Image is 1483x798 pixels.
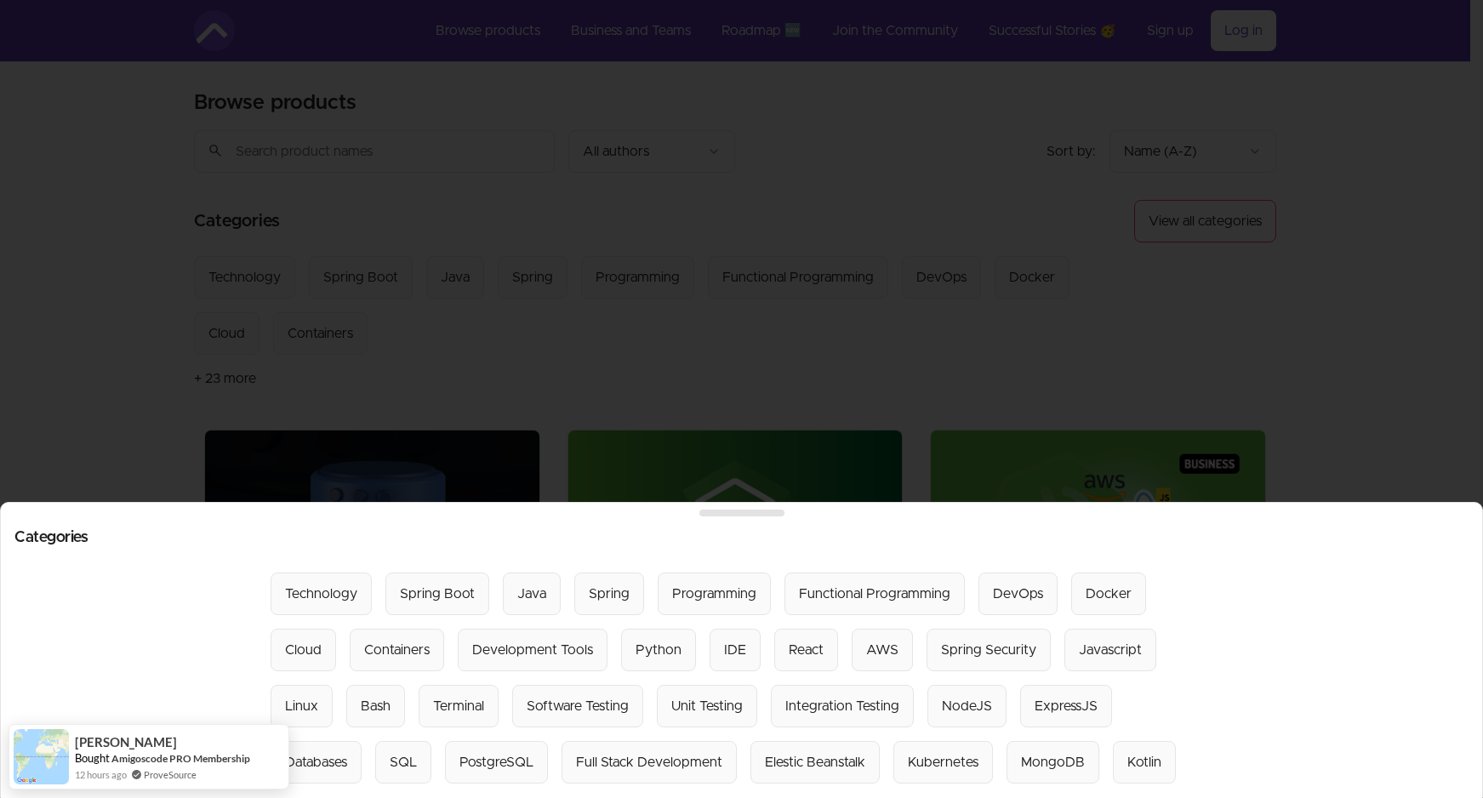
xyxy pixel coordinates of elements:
div: React [789,640,824,660]
div: Integration Testing [785,696,899,716]
div: Spring Security [941,640,1036,660]
div: Unit Testing [671,696,743,716]
div: Linux [285,696,318,716]
div: Functional Programming [799,584,950,604]
div: SQL [390,752,417,772]
div: Development Tools [472,640,593,660]
div: Technology [285,584,357,604]
div: Java [517,584,546,604]
div: DevOps [993,584,1043,604]
div: Docker [1086,584,1132,604]
div: NodeJS [942,696,992,716]
div: Kotlin [1127,752,1161,772]
div: Terminal [433,696,484,716]
div: Elestic Beanstalk [765,752,865,772]
div: Programming [672,584,756,604]
div: Cloud [285,640,322,660]
div: IDE [724,640,746,660]
div: AWS [866,640,898,660]
div: Spring Boot [400,584,475,604]
div: Databases [285,752,347,772]
h2: Categories [14,530,1469,545]
div: Python [636,640,682,660]
div: PostgreSQL [459,752,533,772]
div: Kubernetes [908,752,978,772]
div: Bash [361,696,391,716]
div: Full Stack Development [576,752,722,772]
div: MongoDB [1021,752,1085,772]
div: Software Testing [527,696,629,716]
div: ExpressJS [1035,696,1098,716]
div: Spring [589,584,630,604]
div: Containers [364,640,430,660]
div: Javascript [1079,640,1142,660]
